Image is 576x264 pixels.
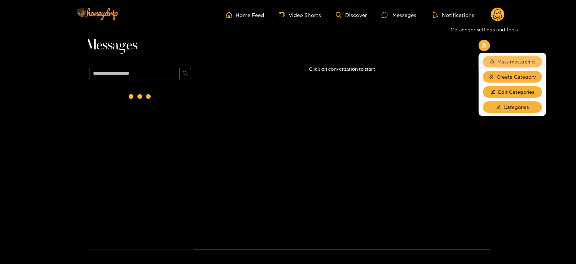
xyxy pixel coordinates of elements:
a: Discover [336,12,367,18]
span: search [183,71,188,77]
div: Messenger settings and tools [448,24,520,35]
button: search [180,68,191,79]
button: Notifications [431,11,476,18]
span: video-camera [279,12,289,18]
div: Messages [382,11,416,19]
button: appstore-add [479,40,490,51]
span: home [226,12,236,18]
p: Click on conversation to start [194,65,490,73]
a: Video Shorts [279,12,321,18]
a: Home Feed [226,12,264,18]
span: appstore-add [482,43,487,49]
span: Messages [86,37,138,54]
